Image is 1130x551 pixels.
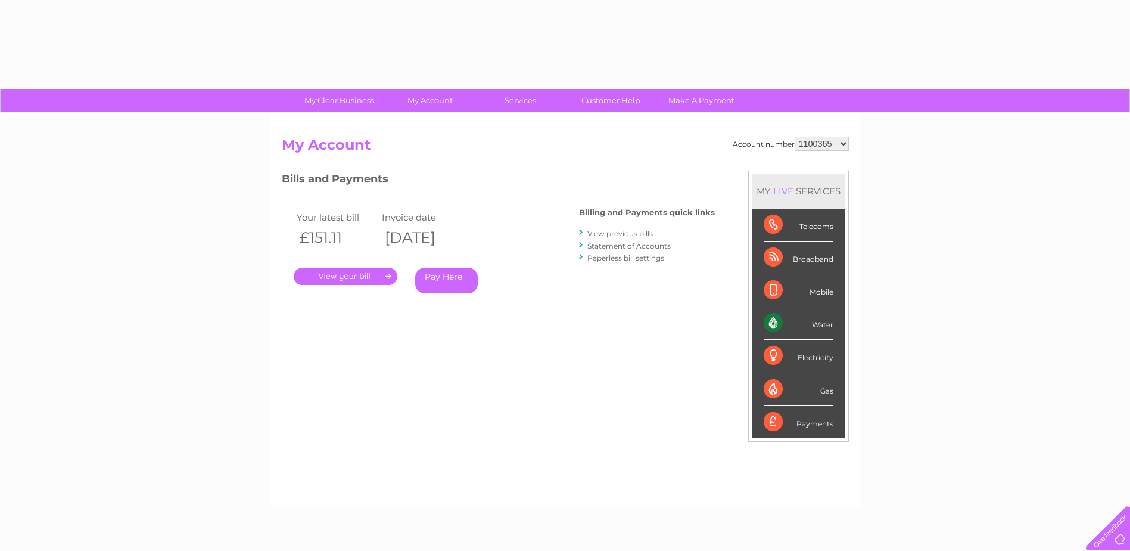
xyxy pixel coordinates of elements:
[294,209,379,225] td: Your latest bill
[562,89,660,112] a: Customer Help
[764,340,833,373] div: Electricity
[282,137,849,159] h2: My Account
[282,171,715,191] h3: Bills and Payments
[587,253,664,262] a: Paperless bill settings
[764,274,833,307] div: Mobile
[294,268,397,285] a: .
[587,229,653,238] a: View previous bills
[294,225,379,250] th: £151.11
[752,174,845,208] div: MY SERVICES
[764,242,833,274] div: Broadband
[587,242,671,250] a: Statement of Accounts
[764,307,833,340] div: Water
[471,89,569,112] a: Services
[579,208,715,217] h4: Billing and Payments quick links
[764,373,833,406] div: Gas
[764,406,833,438] div: Payments
[733,137,849,151] div: Account number
[764,209,833,242] div: Telecoms
[771,185,796,197] div: LIVE
[379,209,465,225] td: Invoice date
[290,89,388,112] a: My Clear Business
[652,89,751,112] a: Make A Payment
[379,225,465,250] th: [DATE]
[415,268,478,293] a: Pay Here
[381,89,479,112] a: My Account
